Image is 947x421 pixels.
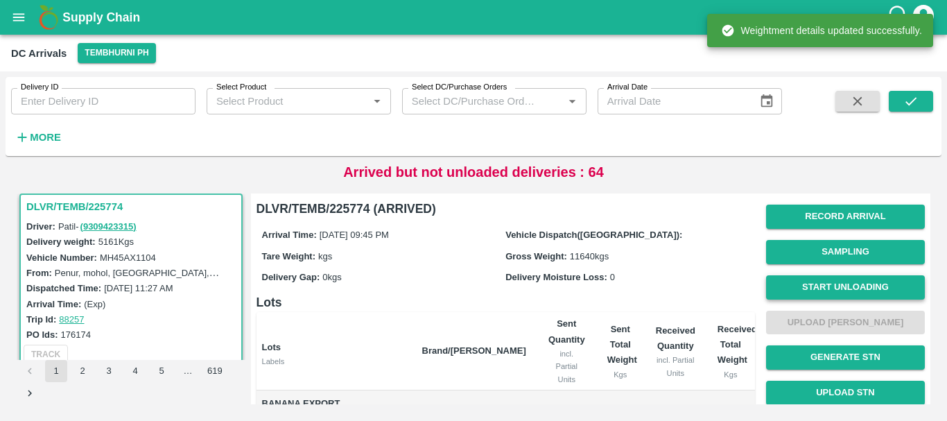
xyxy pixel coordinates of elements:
span: [DATE] 09:45 PM [320,230,389,240]
span: 0 kgs [322,272,341,282]
h3: DLVR/TEMB/225774 [26,198,240,216]
label: [DATE] 11:27 AM [104,283,173,293]
button: Open [368,92,386,110]
label: Driver: [26,221,55,232]
input: Select Product [211,92,364,110]
span: Patil - [58,221,138,232]
label: (Exp) [84,299,105,309]
div: incl. Partial Units [548,347,585,386]
label: MH45AX1104 [100,252,156,263]
button: Choose date [754,88,780,114]
label: Trip Id: [26,314,56,325]
a: Supply Chain [62,8,887,27]
a: (9309423315) [80,221,137,232]
span: Banana Export [262,396,411,412]
button: Go to page 3 [98,360,120,382]
button: Upload STN [766,381,925,405]
label: Delivery weight: [26,237,96,247]
label: Tare Weight: [262,251,316,261]
label: Delivery Gap: [262,272,320,282]
label: Delivery ID [21,82,58,93]
label: From: [26,268,52,278]
label: Arrival Time: [26,299,81,309]
button: Go to page 4 [124,360,146,382]
label: Select DC/Purchase Orders [412,82,507,93]
div: account of current user [911,3,936,32]
label: Arrival Time: [262,230,317,240]
img: logo [35,3,62,31]
h6: Lots [257,293,755,312]
input: Enter Delivery ID [11,88,196,114]
div: Labels [262,355,411,368]
b: Sent Quantity [548,318,585,344]
a: 88257 [59,314,84,325]
button: Sampling [766,240,925,264]
div: Kgs [718,368,744,381]
strong: More [30,132,61,143]
div: DC Arrivals [11,44,67,62]
b: Sent Total Weight [607,324,637,366]
button: page 1 [45,360,67,382]
button: Record Arrival [766,205,925,229]
div: … [177,365,199,378]
input: Select DC/Purchase Orders [406,92,541,110]
label: Delivery Moisture Loss: [505,272,607,282]
input: Arrival Date [598,88,749,114]
button: Generate STN [766,345,925,370]
label: Vehicle Number: [26,252,97,263]
button: More [11,126,64,149]
label: Gross Weight: [505,251,567,261]
div: customer-support [887,5,911,30]
b: Lots [262,342,281,352]
label: Vehicle Dispatch([GEOGRAPHIC_DATA]): [505,230,682,240]
p: Arrived but not unloaded deliveries : 64 [343,162,604,182]
label: Arrival Date [607,82,648,93]
div: incl. Partial Units [656,354,695,379]
button: Start Unloading [766,275,925,300]
div: Kgs [607,368,634,381]
div: Weightment details updated successfully. [721,18,922,43]
b: Supply Chain [62,10,140,24]
button: Open [563,92,581,110]
b: Brand/[PERSON_NAME] [422,345,526,356]
h6: DLVR/TEMB/225774 (ARRIVED) [257,199,755,218]
span: 0 [610,272,615,282]
button: Select DC [78,43,155,63]
span: kgs [318,251,332,261]
label: 176174 [61,329,91,340]
button: open drawer [3,1,35,33]
label: Dispatched Time: [26,283,101,293]
label: Penur, mohol, [GEOGRAPHIC_DATA], [GEOGRAPHIC_DATA], [GEOGRAPHIC_DATA] [55,267,404,278]
button: Go to next page [19,382,41,404]
b: Received Quantity [656,325,695,351]
label: PO Ids: [26,329,58,340]
label: Select Product [216,82,266,93]
b: Received Total Weight [718,324,757,366]
button: Go to page 619 [203,360,227,382]
label: 5161 Kgs [98,237,134,247]
span: 11640 kgs [570,251,609,261]
button: Go to page 2 [71,360,94,382]
nav: pagination navigation [17,360,245,404]
button: Go to page 5 [150,360,173,382]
